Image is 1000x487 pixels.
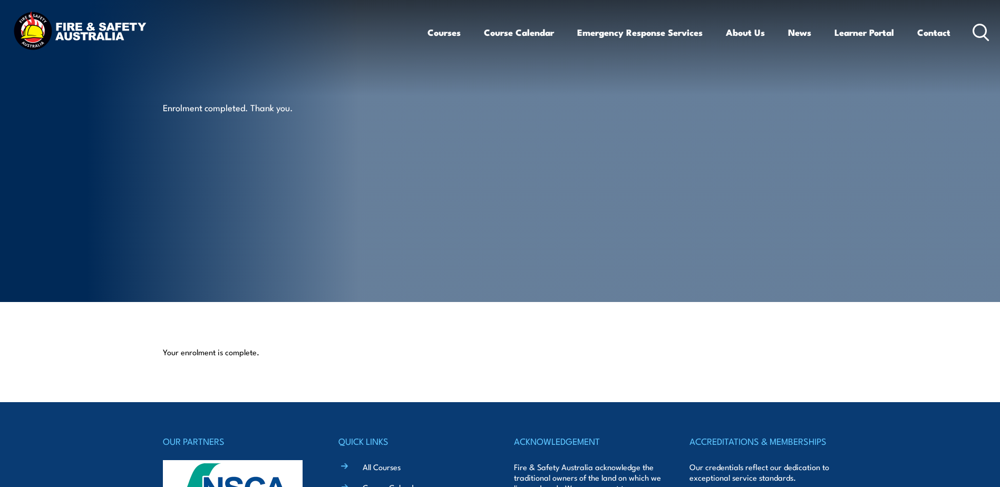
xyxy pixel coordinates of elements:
[690,462,837,483] p: Our credentials reflect our dedication to exceptional service standards.
[338,434,486,449] h4: QUICK LINKS
[428,18,461,46] a: Courses
[834,18,894,46] a: Learner Portal
[788,18,811,46] a: News
[163,434,310,449] h4: OUR PARTNERS
[726,18,765,46] a: About Us
[917,18,950,46] a: Contact
[577,18,703,46] a: Emergency Response Services
[163,101,355,113] p: Enrolment completed. Thank you.
[363,461,401,472] a: All Courses
[484,18,554,46] a: Course Calendar
[163,347,838,357] p: Your enrolment is complete.
[514,434,662,449] h4: ACKNOWLEDGEMENT
[690,434,837,449] h4: ACCREDITATIONS & MEMBERSHIPS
